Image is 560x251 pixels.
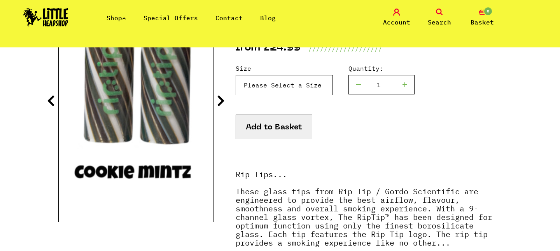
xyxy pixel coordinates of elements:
[428,17,451,27] span: Search
[260,14,276,22] a: Blog
[483,7,493,16] span: 0
[215,14,243,22] a: Contact
[420,9,459,27] a: Search
[308,44,382,53] p: ///////////////////
[23,8,68,26] img: Little Head Shop Logo
[348,64,415,73] label: Quantity:
[236,44,301,53] p: from £24.99
[236,64,333,73] label: Size
[471,17,494,27] span: Basket
[463,9,502,27] a: 0 Basket
[368,75,395,94] input: 1
[143,14,198,22] a: Special Offers
[236,115,312,139] button: Add to Basket
[383,17,410,27] span: Account
[107,14,126,22] a: Shop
